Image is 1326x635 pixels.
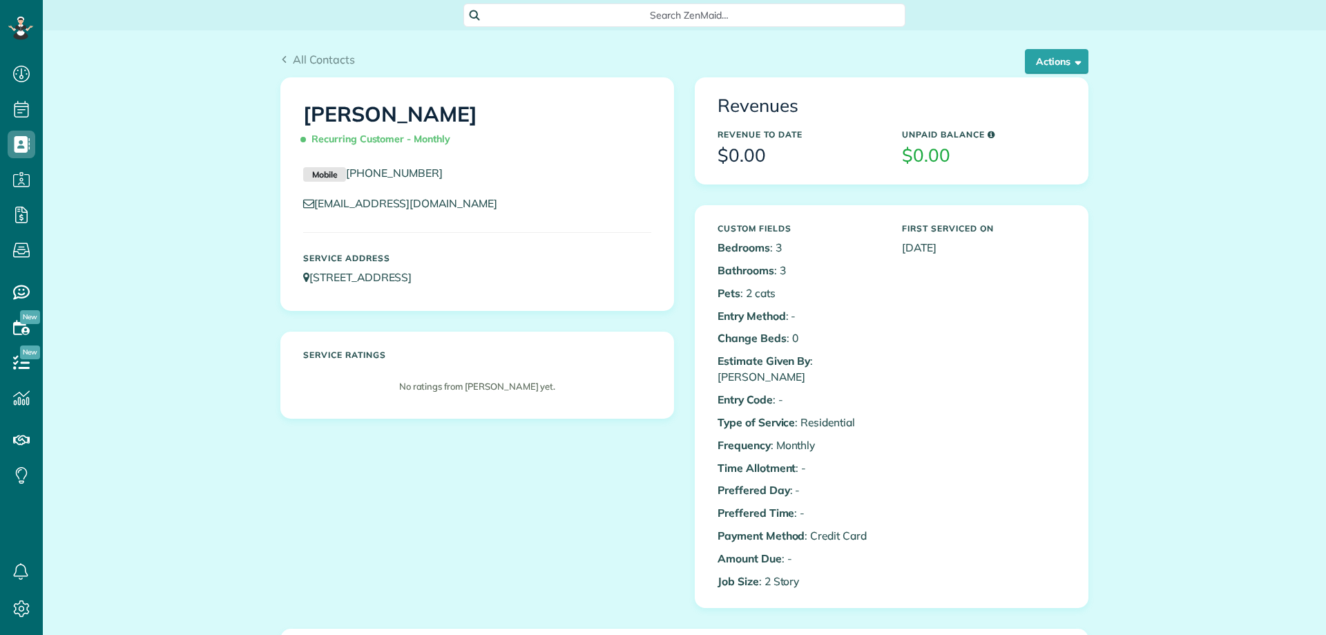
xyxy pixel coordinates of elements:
[718,574,881,589] p: : 2 Story
[718,392,773,406] b: Entry Code
[303,254,651,263] h5: Service Address
[718,460,881,476] p: : -
[718,240,881,256] p: : 3
[280,51,355,68] a: All Contacts
[718,130,881,139] h5: Revenue to Date
[718,506,794,520] b: Preffered Time
[718,263,774,277] b: Bathrooms
[718,528,881,544] p: : Credit Card
[303,196,510,210] a: [EMAIL_ADDRESS][DOMAIN_NAME]
[718,483,790,497] b: Preffered Day
[718,574,759,588] b: Job Size
[718,529,805,542] b: Payment Method
[303,166,443,180] a: Mobile[PHONE_NUMBER]
[303,127,456,151] span: Recurring Customer - Monthly
[310,380,644,393] p: No ratings from [PERSON_NAME] yet.
[718,505,881,521] p: : -
[718,240,770,254] b: Bedrooms
[718,551,881,567] p: : -
[902,240,1066,256] p: [DATE]
[718,96,1066,116] h3: Revenues
[293,53,355,66] span: All Contacts
[718,353,881,385] p: : [PERSON_NAME]
[718,309,786,323] b: Entry Method
[718,331,787,345] b: Change Beds
[718,263,881,278] p: : 3
[303,350,651,359] h5: Service ratings
[718,354,810,368] b: Estimate Given By
[718,437,881,453] p: : Monthly
[718,415,795,429] b: Type of Service
[20,345,40,359] span: New
[303,103,651,151] h1: [PERSON_NAME]
[718,286,740,300] b: Pets
[902,130,1066,139] h5: Unpaid Balance
[902,146,1066,166] h3: $0.00
[718,308,881,324] p: : -
[303,270,425,284] a: [STREET_ADDRESS]
[20,310,40,324] span: New
[718,482,881,498] p: : -
[718,146,881,166] h3: $0.00
[718,415,881,430] p: : Residential
[718,224,881,233] h5: Custom Fields
[718,330,881,346] p: : 0
[718,392,881,408] p: : -
[718,551,782,565] b: Amount Due
[902,224,1066,233] h5: First Serviced On
[1025,49,1088,74] button: Actions
[718,438,771,452] b: Frequency
[718,461,796,475] b: Time Allotment
[303,167,346,182] small: Mobile
[718,285,881,301] p: : 2 cats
